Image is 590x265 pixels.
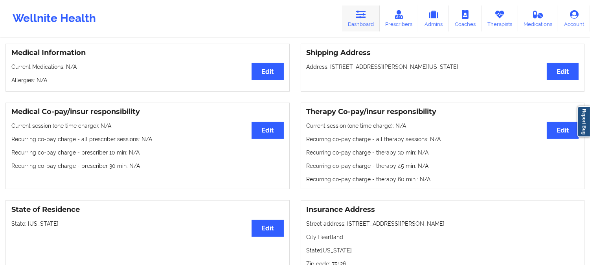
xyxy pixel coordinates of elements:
p: Recurring co-pay charge - prescriber 30 min : N/A [11,162,284,170]
p: Current Medications: N/A [11,63,284,71]
h3: Medical Information [11,48,284,57]
p: Current session (one time charge): N/A [11,122,284,130]
p: Allergies: N/A [11,76,284,84]
p: Recurring co-pay charge - therapy 60 min : N/A [307,175,579,183]
button: Edit [252,122,283,139]
a: Account [558,6,590,31]
p: State: [US_STATE] [11,220,284,228]
p: Recurring co-pay charge - all therapy sessions : N/A [307,135,579,143]
a: Medications [518,6,559,31]
button: Edit [547,122,579,139]
a: Coaches [449,6,482,31]
h3: Shipping Address [307,48,579,57]
button: Edit [252,63,283,80]
a: Report Bug [577,106,590,137]
button: Edit [547,63,579,80]
p: Current session (one time charge): N/A [307,122,579,130]
p: Street address: [STREET_ADDRESS][PERSON_NAME] [307,220,579,228]
p: Recurring co-pay charge - all prescriber sessions : N/A [11,135,284,143]
a: Admins [418,6,449,31]
button: Edit [252,220,283,237]
h3: Medical Co-pay/insur responsibility [11,107,284,116]
h3: State of Residence [11,205,284,214]
p: Recurring co-pay charge - prescriber 10 min : N/A [11,149,284,156]
p: Recurring co-pay charge - therapy 30 min : N/A [307,149,579,156]
p: Recurring co-pay charge - therapy 45 min : N/A [307,162,579,170]
a: Prescribers [380,6,419,31]
a: Dashboard [342,6,380,31]
p: State: [US_STATE] [307,247,579,254]
p: Address: [STREET_ADDRESS][PERSON_NAME][US_STATE] [307,63,579,71]
a: Therapists [482,6,518,31]
h3: Insurance Address [307,205,579,214]
h3: Therapy Co-pay/insur responsibility [307,107,579,116]
p: City: Heartland [307,233,579,241]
